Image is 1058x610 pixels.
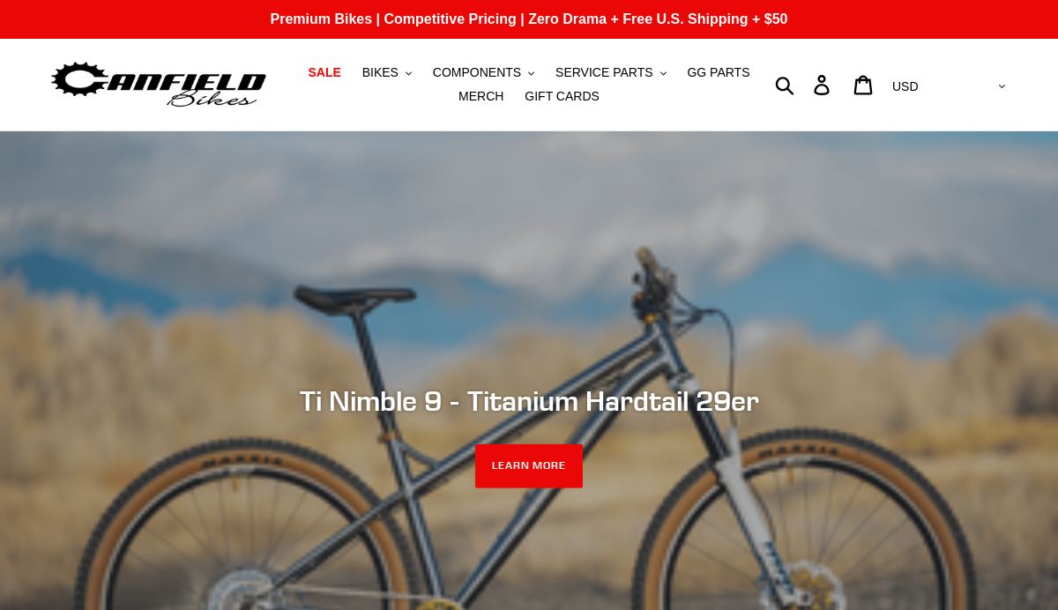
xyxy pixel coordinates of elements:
img: Canfield Bikes [48,57,269,113]
a: MERCH [450,85,512,108]
h2: Ti Nimble 9 - Titanium Hardtail 29er [48,384,1010,418]
a: GIFT CARDS [516,85,608,108]
span: COMPONENTS [433,65,521,80]
a: GG PARTS [678,61,758,85]
span: SALE [308,65,340,80]
button: BIKES [354,61,421,85]
span: MERCH [458,89,503,104]
span: GG PARTS [687,65,749,80]
span: BIKES [362,65,399,80]
span: GIFT CARDS [525,89,600,104]
span: SERVICE PARTS [555,65,652,80]
button: COMPONENTS [424,61,543,85]
a: LEARN MORE [475,444,584,488]
button: SERVICE PARTS [547,61,674,85]
a: SALE [299,61,349,85]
